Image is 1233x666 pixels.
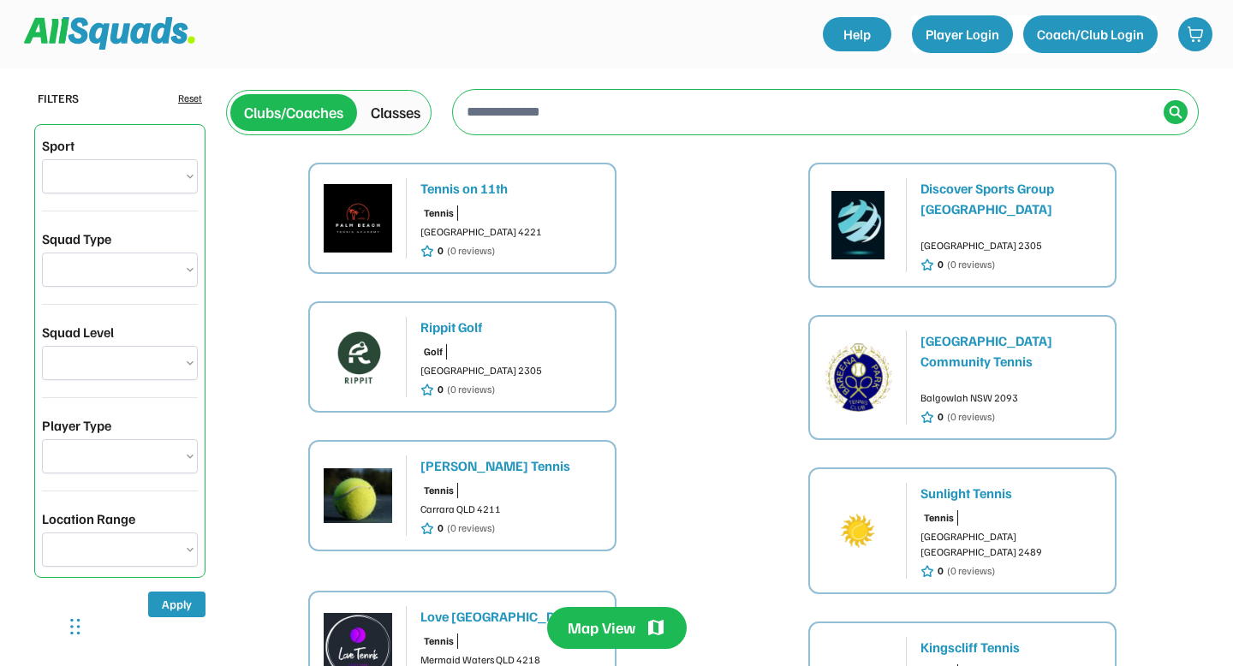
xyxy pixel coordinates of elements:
[42,415,111,436] div: Player Type
[947,563,995,579] div: (0 reviews)
[920,258,934,272] img: star-01%20%282%29.svg
[438,520,444,536] div: 0
[447,382,495,397] div: (0 reviews)
[824,343,892,412] img: bareena_logo.gif
[324,323,392,391] img: Rippitlogov2_green.png
[920,410,934,425] img: star-01%20%282%29.svg
[42,229,111,249] div: Squad Type
[324,184,392,253] img: IMG_2979.png
[924,510,954,526] div: Tennis
[912,15,1013,53] button: Player Login
[420,521,434,536] img: star-01%20%282%29.svg
[148,592,205,617] button: Apply
[947,409,995,425] div: (0 reviews)
[420,317,601,337] div: Rippit Golf
[244,101,343,124] div: Clubs/Coaches
[824,191,892,259] img: Screen%20Shot%202024-10-29%20at%2010.57.46%20am.png
[938,257,944,272] div: 0
[568,617,635,639] div: Map View
[420,383,434,397] img: star-01%20%282%29.svg
[824,497,892,565] img: Sunlight%20tennis%20logo.png
[424,344,443,360] div: Golf
[420,502,601,517] div: Carrara QLD 4211
[920,564,934,579] img: star-01%20%282%29.svg
[938,409,944,425] div: 0
[420,455,601,476] div: [PERSON_NAME] Tennis
[947,257,995,272] div: (0 reviews)
[371,101,420,124] div: Classes
[920,178,1101,219] div: Discover Sports Group [GEOGRAPHIC_DATA]
[42,322,114,342] div: Squad Level
[424,483,454,498] div: Tennis
[42,135,74,156] div: Sport
[24,17,195,50] img: Squad%20Logo.svg
[1023,15,1158,53] button: Coach/Club Login
[424,205,454,221] div: Tennis
[920,529,1101,560] div: [GEOGRAPHIC_DATA] [GEOGRAPHIC_DATA] 2489
[420,244,434,259] img: star-01%20%282%29.svg
[920,330,1101,372] div: [GEOGRAPHIC_DATA] Community Tennis
[420,363,601,378] div: [GEOGRAPHIC_DATA] 2305
[920,483,1101,503] div: Sunlight Tennis
[1187,26,1204,43] img: shopping-cart-01%20%281%29.svg
[447,243,495,259] div: (0 reviews)
[447,520,495,536] div: (0 reviews)
[42,508,135,529] div: Location Range
[920,390,1101,406] div: Balgowlah NSW 2093
[438,243,444,259] div: 0
[938,563,944,579] div: 0
[1169,105,1182,119] img: Icon%20%2838%29.svg
[178,91,202,106] div: Reset
[438,382,444,397] div: 0
[38,89,79,107] div: FILTERS
[420,224,601,240] div: [GEOGRAPHIC_DATA] 4221
[920,238,1101,253] div: [GEOGRAPHIC_DATA] 2305
[420,178,601,199] div: Tennis on 11th
[823,17,891,51] a: Help
[324,461,392,530] img: Screen%20Shot%202025-01-24%20at%203.14.40%20pm.png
